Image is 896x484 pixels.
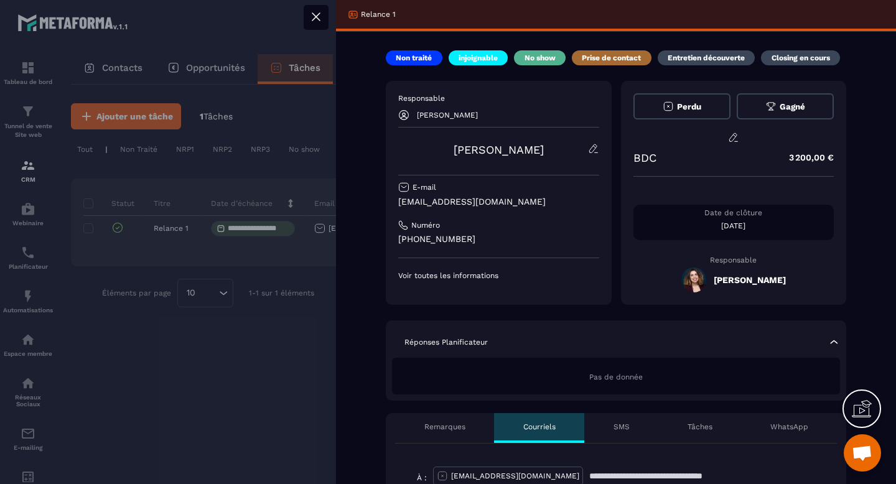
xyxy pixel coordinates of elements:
p: Voir toutes les informations [398,271,599,281]
p: BDC [633,151,656,164]
span: Perdu [677,102,701,111]
a: Ouvrir le chat [844,434,881,472]
p: 3 200,00 € [777,146,834,170]
p: À : [417,473,427,483]
p: [EMAIL_ADDRESS][DOMAIN_NAME] [398,196,599,208]
button: Perdu [633,93,730,119]
p: [PHONE_NUMBER] [398,233,599,245]
p: Numéro [411,220,440,230]
p: Remarques [424,422,465,432]
span: Gagné [780,102,805,111]
a: [PERSON_NAME] [454,143,544,156]
h5: [PERSON_NAME] [714,275,786,285]
p: [EMAIL_ADDRESS][DOMAIN_NAME] [451,471,579,481]
p: Réponses Planificateur [404,337,488,347]
p: Tâches [688,422,712,432]
button: Gagné [737,93,834,119]
p: Responsable [633,256,834,264]
p: Responsable [398,93,599,103]
p: Date de clôture [633,208,834,218]
p: SMS [614,422,630,432]
p: [PERSON_NAME] [417,111,478,119]
span: Pas de donnée [589,373,643,381]
p: E-mail [413,182,436,192]
p: [DATE] [633,221,834,231]
p: WhatsApp [770,422,808,432]
p: Courriels [523,422,556,432]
